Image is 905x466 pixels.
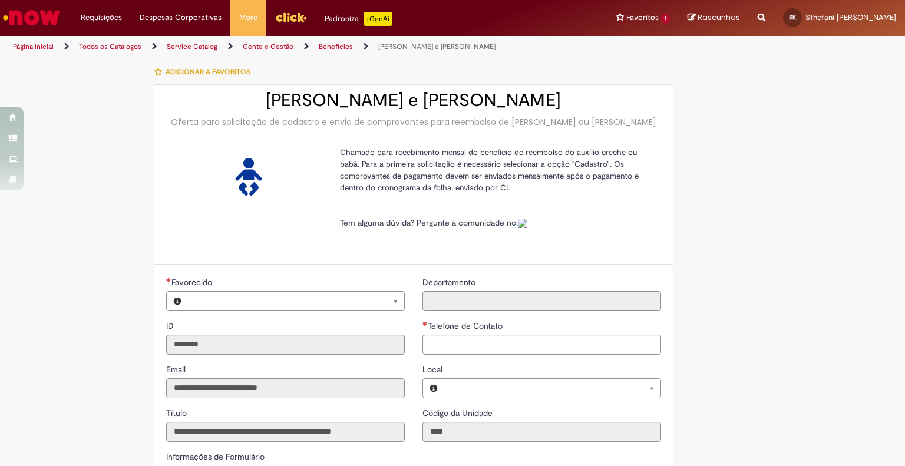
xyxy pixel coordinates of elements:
[1,6,62,29] img: ServiceNow
[188,292,404,310] a: Limpar campo Favorecido
[422,321,428,326] span: Necessários
[166,408,189,418] span: Somente leitura - Título
[422,408,495,418] span: Somente leitura - Código da Unidade
[166,335,405,355] input: ID
[422,407,495,419] label: Somente leitura - Código da Unidade
[171,277,214,287] span: Necessários - Favorecido
[275,8,307,26] img: click_logo_yellow_360x200.png
[166,320,176,331] span: Somente leitura - ID
[340,217,652,229] p: Tem alguma dúvida? Pergunte à comunidade no:
[325,12,392,26] div: Padroniza
[688,12,740,24] a: Rascunhos
[789,14,796,21] span: SK
[422,276,478,288] label: Somente leitura - Departamento
[319,42,353,51] a: Benefícios
[166,364,188,375] span: Somente leitura - Email
[167,292,188,310] button: Favorecido, Visualizar este registro
[364,12,392,26] p: +GenAi
[340,147,639,193] span: Chamado para recebimento mensal do benefício de reembolso do auxílio creche ou babá. Para a prime...
[805,12,896,22] span: Sthefani [PERSON_NAME]
[428,320,505,331] span: Telefone de Contato
[239,12,257,24] span: More
[166,451,265,462] label: Informações de Formulário
[422,364,445,375] span: Local
[79,42,141,51] a: Todos os Catálogos
[698,12,740,23] span: Rascunhos
[166,277,171,282] span: Necessários
[626,12,659,24] span: Favoritos
[166,67,250,77] span: Adicionar a Favoritos
[166,116,661,128] div: Oferta para solicitação de cadastro e envio de comprovantes para reembolso de [PERSON_NAME] ou [P...
[154,60,257,84] button: Adicionar a Favoritos
[423,379,444,398] button: Local, Visualizar este registro
[166,91,661,110] h2: [PERSON_NAME] e [PERSON_NAME]
[422,422,661,442] input: Código da Unidade
[166,378,405,398] input: Email
[422,277,478,287] span: Somente leitura - Departamento
[9,36,594,58] ul: Trilhas de página
[166,407,189,419] label: Somente leitura - Título
[140,12,222,24] span: Despesas Corporativas
[378,42,496,51] a: [PERSON_NAME] e [PERSON_NAME]
[444,379,660,398] a: Limpar campo Local
[166,422,405,442] input: Título
[422,335,661,355] input: Telefone de Contato
[243,42,293,51] a: Gente e Gestão
[167,42,217,51] a: Service Catalog
[518,219,527,228] img: sys_attachment.do
[422,291,661,311] input: Departamento
[81,12,122,24] span: Requisições
[13,42,54,51] a: Página inicial
[661,14,670,24] span: 1
[230,158,267,196] img: Auxílio Creche e Babá
[166,320,176,332] label: Somente leitura - ID
[166,363,188,375] label: Somente leitura - Email
[518,217,527,228] a: Colabora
